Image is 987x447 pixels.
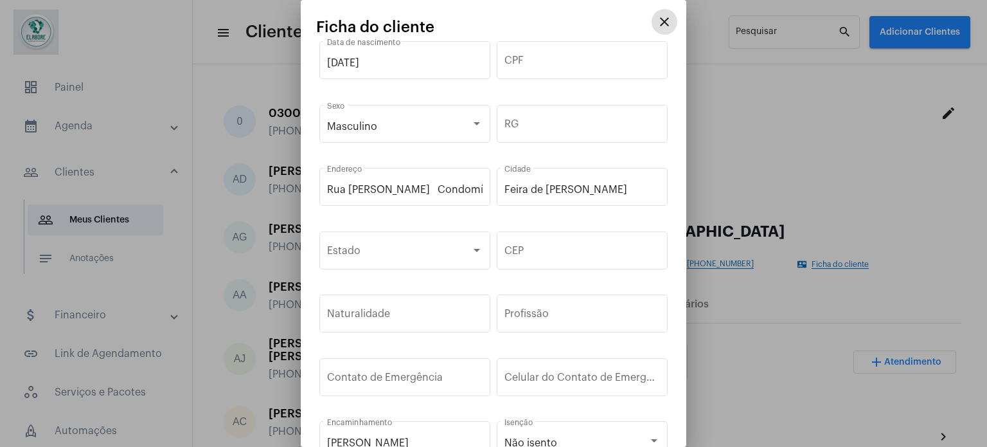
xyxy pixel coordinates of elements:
input: Naturalidade [327,311,483,322]
input: CPF [504,57,660,69]
input: Cidade [504,184,660,196]
input: RG [504,121,660,132]
input: Endereço [327,184,483,196]
span: Ficha do cliente [316,19,434,35]
mat-icon: close [657,14,672,30]
input: Data de nascimento [327,57,483,69]
span: Masculino [327,122,377,132]
input: Profissão [504,311,660,322]
input: CEP [504,248,660,259]
input: Celular do Responsável [504,374,660,386]
input: Nome do Responsável [327,374,483,386]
